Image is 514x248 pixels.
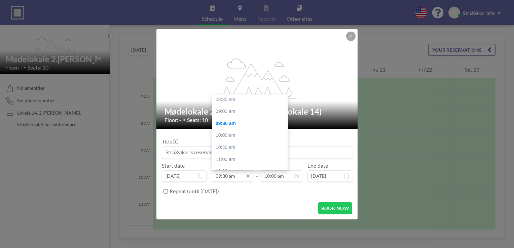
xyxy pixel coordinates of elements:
[162,162,185,169] label: Start date
[256,165,258,179] span: -
[183,117,185,122] span: •
[212,141,291,154] div: 10:30 am
[212,106,291,118] div: 09:00 am
[307,162,328,169] label: End date
[162,138,178,145] label: Title
[318,202,352,214] button: BOOK NOW
[212,94,291,106] div: 08:30 am
[212,154,291,166] div: 11:00 am
[162,147,352,158] input: StraXvikar's reservation
[164,107,350,117] h2: Mødelokale 2.[PERSON_NAME] (Lokale 14)
[170,188,219,195] label: Repeat (until [DATE])
[212,129,291,141] div: 10:00 am
[212,118,291,130] div: 09:30 am
[164,117,181,123] span: Floor: -
[187,117,208,123] span: Seats: 10
[212,165,291,177] div: 11:30 am
[218,58,297,98] g: flex-grow: 1.2;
